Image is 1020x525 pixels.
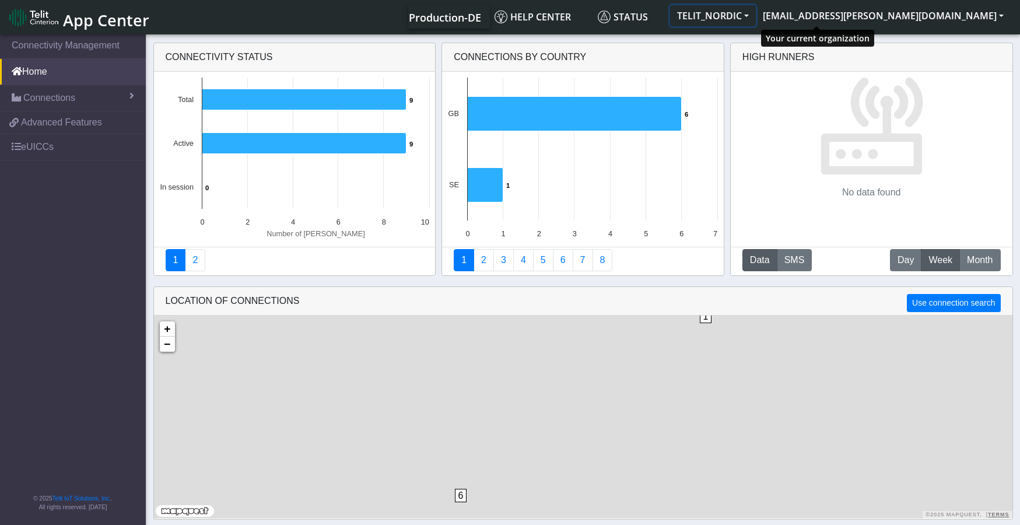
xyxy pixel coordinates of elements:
text: 5 [644,229,648,238]
img: status.svg [598,10,611,23]
p: No data found [842,185,901,199]
button: Day [890,249,921,271]
span: App Center [63,9,149,31]
a: Zero Session [573,249,593,271]
text: 3 [573,229,577,238]
a: Usage per Country [493,249,514,271]
button: Data [742,249,777,271]
button: [EMAIL_ADDRESS][PERSON_NAME][DOMAIN_NAME] [756,5,1011,26]
button: Week [921,249,960,271]
text: Number of [PERSON_NAME] [267,229,365,238]
a: Deployment status [185,249,205,271]
a: Connectivity status [166,249,186,271]
a: Carrier [474,249,494,271]
img: No data found [819,72,924,176]
div: Connectivity status [154,43,436,72]
span: Help center [495,10,571,23]
div: ©2025 MapQuest, | [923,511,1012,519]
span: Status [598,10,648,23]
a: Telit IoT Solutions, Inc. [52,495,111,502]
nav: Summary paging [454,249,712,271]
div: Connections By Country [442,43,724,72]
a: Not Connected for 30 days [593,249,613,271]
span: Advanced Features [21,116,102,129]
text: SE [449,180,459,189]
a: Usage by Carrier [533,249,553,271]
a: Your current platform instance [408,5,481,29]
button: Use connection search [907,294,1000,312]
text: 0 [205,184,209,191]
text: Active [173,139,194,148]
a: Zoom out [160,337,175,352]
text: 4 [608,229,612,238]
div: 1 [700,310,711,345]
a: Help center [490,5,593,29]
text: 7 [713,229,717,238]
text: 6 [336,218,340,226]
img: logo-telit-cinterion-gw-new.png [9,8,58,27]
button: TELIT_NORDIC [670,5,756,26]
button: SMS [777,249,812,271]
a: 14 Days Trend [553,249,573,271]
a: Connections By Country [454,249,474,271]
text: In session [160,183,194,191]
text: Total [177,95,193,104]
text: 9 [409,141,413,148]
span: Production-DE [409,10,481,24]
span: Month [967,253,993,267]
nav: Summary paging [166,249,424,271]
text: 9 [409,97,413,104]
text: 2 [246,218,250,226]
span: Day [898,253,914,267]
text: 6 [685,111,688,118]
a: Zoom in [160,321,175,337]
text: 1 [506,182,510,189]
a: Status [593,5,670,29]
text: 6 [679,229,683,238]
div: LOCATION OF CONNECTIONS [154,287,1012,316]
span: Connections [23,91,75,105]
text: GB [448,109,460,118]
span: 6 [455,489,467,502]
text: 8 [381,218,385,226]
a: Connections By Carrier [513,249,534,271]
div: Your current organization [761,30,874,47]
img: knowledge.svg [495,10,507,23]
a: Terms [988,512,1010,517]
text: 2 [537,229,541,238]
div: High Runners [742,50,815,64]
span: Week [928,253,952,267]
text: 10 [420,218,429,226]
text: 4 [291,218,295,226]
span: 1 [700,310,712,323]
a: App Center [9,5,148,30]
text: 1 [502,229,506,238]
text: 0 [200,218,204,226]
button: Month [959,249,1000,271]
text: 0 [466,229,470,238]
